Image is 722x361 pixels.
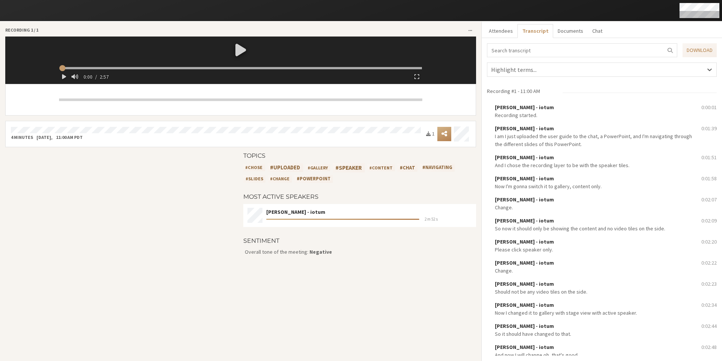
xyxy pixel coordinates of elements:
[95,71,97,83] span: /
[701,217,717,225] div: 0:02:09
[495,309,637,316] span: Now I changed it to gallery with stage view with active speaker.
[701,125,717,133] div: 0:01:39
[701,154,717,161] div: 0:01:51
[3,27,461,34] div: Recording 1 / 1
[495,331,571,337] span: So it should have changed to that.
[495,133,692,148] span: I am I just uploaded the user guide to the chat, a PowerPoint, and I'm navigating through the dif...
[397,164,418,172] div: #chat
[431,216,435,222] span: 52
[268,175,292,183] div: #change
[484,24,517,38] button: Attendees
[701,196,717,204] div: 0:02:07
[464,24,476,37] button: Open menu
[495,267,513,274] span: Change.
[420,164,455,171] div: #navigating
[81,71,95,83] time: 0:00
[495,344,554,350] span: [PERSON_NAME] - iotum
[495,183,602,190] span: Now I'm gonna switch it to gallery, content only.
[245,248,476,256] p: Overall tone of the meeting:
[294,175,333,183] div: #powerpoint
[367,164,395,171] div: #content
[484,87,563,104] div: Recording #1 - 11:00 AM
[701,322,717,330] div: 0:02:44
[425,216,426,222] span: 2
[495,280,554,287] span: [PERSON_NAME] - iotum
[701,104,717,111] div: 0:00:01
[588,24,607,38] button: Chat
[683,43,717,57] a: Download
[495,302,554,308] span: [PERSON_NAME] - iotum
[495,125,554,132] span: [PERSON_NAME] - iotum
[437,127,451,141] button: Open menu
[495,196,554,203] span: [PERSON_NAME] - iotum
[701,280,717,288] div: 0:02:23
[243,164,265,172] div: #chose
[495,352,579,358] span: And now I will change oh, that's good.
[243,175,265,183] div: #slides
[495,288,587,295] span: Should not be any video tiles on the side.
[266,208,472,216] div: [PERSON_NAME] - iotum
[495,112,537,119] span: Recording started.
[495,246,553,253] span: Please click speaker only.
[495,154,554,161] span: [PERSON_NAME] - iotum
[243,238,476,244] h4: Sentiment
[306,164,330,171] div: #gallery
[268,163,303,172] div: #uploaded
[333,163,365,172] div: #speaker
[11,134,33,141] div: 4 minutes
[701,343,717,351] div: 0:02:48
[495,238,554,245] span: [PERSON_NAME] - iotum
[495,259,554,266] span: [PERSON_NAME] - iotum
[495,323,554,329] span: [PERSON_NAME] - iotum
[701,259,717,267] div: 0:02:22
[97,71,111,83] time: 2:57
[495,204,513,211] span: Change.
[495,162,629,169] span: And I chose the recording layer to be with the speaker tiles.
[309,248,332,255] span: Negative
[487,43,677,57] input: Search transcript
[701,238,717,246] div: 0:02:20
[701,301,717,309] div: 0:02:34
[243,193,476,200] h4: Most active speakers
[36,134,53,141] div: [DATE] ,
[56,134,83,141] div: 11:00 AM PDT
[495,175,554,182] span: [PERSON_NAME] - iotum
[517,24,553,38] button: Transcript
[495,217,554,224] span: [PERSON_NAME] - iotum
[425,216,472,222] span: m s
[495,104,554,111] span: [PERSON_NAME] - iotum
[553,24,588,38] button: Documents
[243,152,476,159] h4: Topics
[701,175,717,183] div: 0:01:58
[495,225,665,232] span: So now it should only be showing the content and no video tiles on the side.
[426,130,435,138] div: 1 downloads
